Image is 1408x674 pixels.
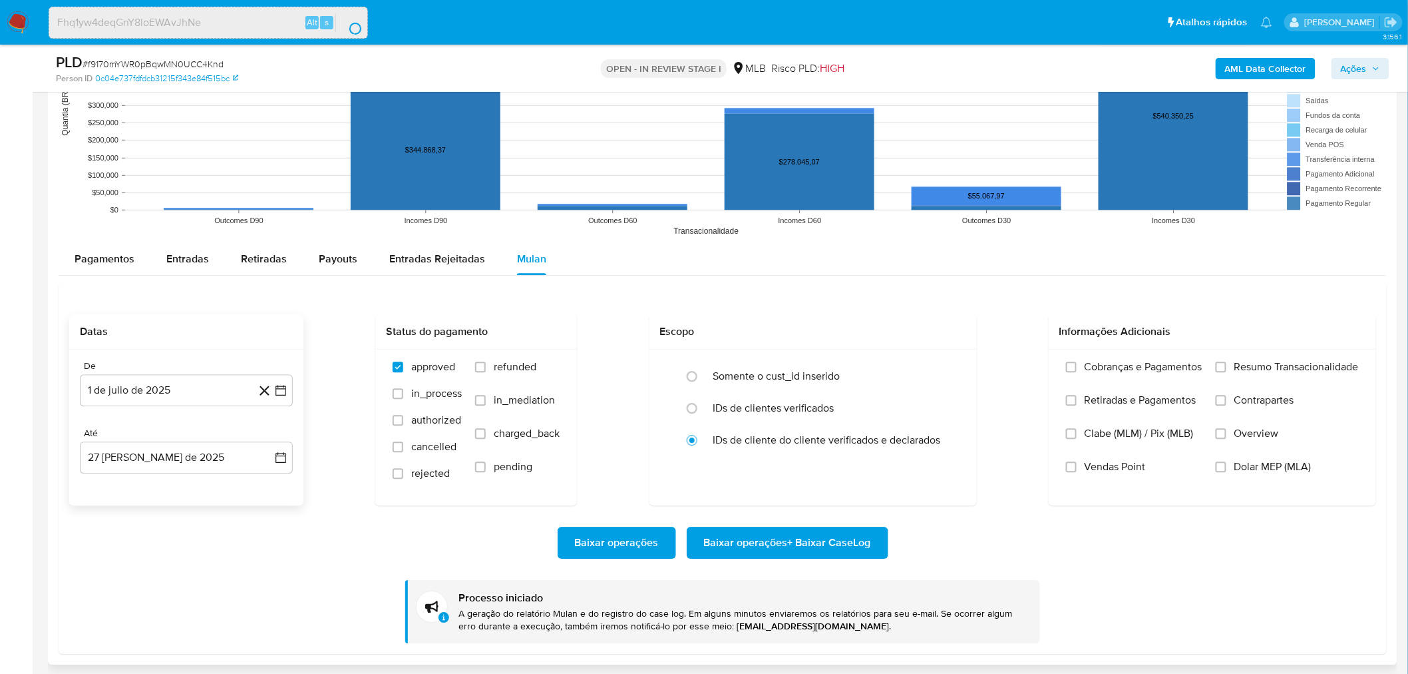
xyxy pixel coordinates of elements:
span: Alt [307,16,317,29]
input: Pesquise usuários ou casos... [49,14,367,31]
span: s [325,16,329,29]
span: Ações [1341,58,1367,79]
b: AML Data Collector [1225,58,1306,79]
div: MLB [732,61,766,76]
span: Risco PLD: [771,61,844,76]
span: 3.156.1 [1383,31,1401,42]
a: Sair [1384,15,1398,29]
span: HIGH [820,61,844,76]
button: search-icon [335,13,363,32]
button: AML Data Collector [1216,58,1316,79]
p: laisa.felismino@mercadolivre.com [1304,16,1379,29]
a: 0c04e737fdfdcb31215f343e84f515bc [95,73,238,85]
p: OPEN - IN REVIEW STAGE I [601,59,727,78]
b: Person ID [56,73,92,85]
button: Ações [1331,58,1389,79]
a: Notificações [1261,17,1272,28]
span: # f9170mYWR0pBqwMN0UCC4Knd [83,57,224,71]
b: PLD [56,51,83,73]
span: Atalhos rápidos [1176,15,1248,29]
